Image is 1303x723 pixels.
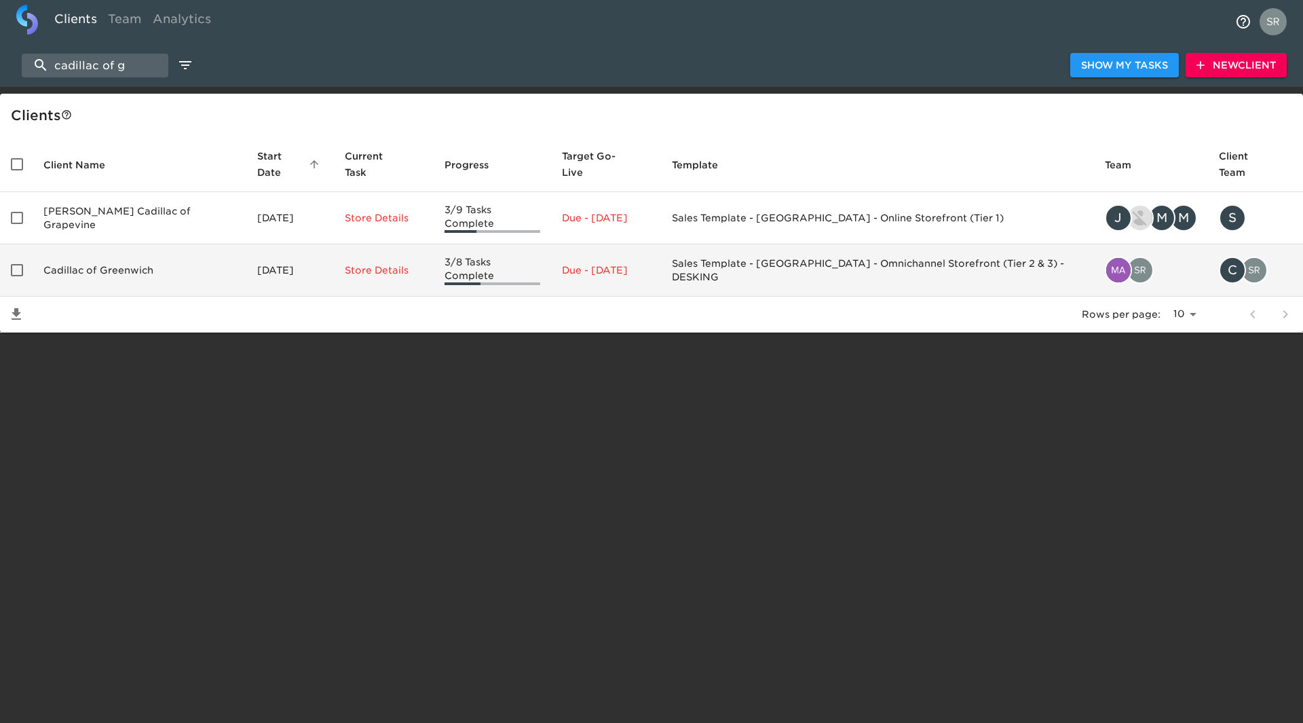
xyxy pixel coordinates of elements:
td: [DATE] [246,192,334,244]
p: Store Details [345,211,423,225]
div: Client s [11,105,1298,126]
td: Sales Template - [GEOGRAPHIC_DATA] - Omnichannel Storefront (Tier 2 & 3) - DESKING [661,244,1094,297]
a: Team [102,5,147,38]
span: This is the next Task in this Hub that should be completed [345,148,405,181]
p: Due - [DATE] [562,211,650,225]
span: Show My Tasks [1081,57,1168,74]
span: Progress [445,157,506,173]
span: Template [672,157,736,173]
span: Start Date [257,148,323,181]
div: J [1105,204,1132,231]
img: sreeramsarma.gvs@cdk.com [1128,258,1152,282]
img: matthew.grajales@cdk.com [1106,258,1131,282]
button: notifications [1227,5,1260,38]
td: Cadillac of Greenwich [33,244,246,297]
td: 3/8 Tasks Complete [434,244,551,297]
img: sreeramsarma.gvs@cdk.com [1242,258,1266,282]
div: M [1170,204,1197,231]
span: Client Name [43,157,123,173]
div: C [1219,257,1246,284]
td: [PERSON_NAME] Cadillac of Grapevine [33,192,246,244]
div: S [1219,204,1246,231]
div: matthew.grajales@cdk.com, sreeramsarma.gvs@cdk.com [1105,257,1197,284]
a: Clients [49,5,102,38]
img: Profile [1260,8,1287,35]
button: edit [174,54,197,77]
div: csandstrom@maritimechevy.com, sreeramsarma.gvs@cdk.com [1219,257,1292,284]
div: justin.gervais@roadster.com, nikko.foster@roadster.com, matthew.young@roadster.com, madison.polle... [1105,204,1197,231]
td: Sales Template - [GEOGRAPHIC_DATA] - Online Storefront (Tier 1) [661,192,1094,244]
span: New Client [1196,57,1276,74]
span: Current Task [345,148,423,181]
svg: This is a list of all of your clients and clients shared with you [61,109,72,120]
td: 3/9 Tasks Complete [434,192,551,244]
p: Store Details [345,263,423,277]
img: logo [16,5,38,35]
td: [DATE] [246,244,334,297]
input: search [22,54,168,77]
a: Analytics [147,5,216,38]
button: Show My Tasks [1070,53,1179,78]
div: M [1148,204,1175,231]
div: smorell@sewell.com [1219,204,1292,231]
span: Calculated based on the start date and the duration of all Tasks contained in this Hub. [562,148,632,181]
span: Client Team [1219,148,1292,181]
span: Target Go-Live [562,148,650,181]
p: Due - [DATE] [562,263,650,277]
p: Rows per page: [1082,308,1160,321]
span: Team [1105,157,1149,173]
img: nikko.foster@roadster.com [1128,206,1152,230]
select: rows per page [1166,304,1201,325]
button: NewClient [1186,53,1287,78]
